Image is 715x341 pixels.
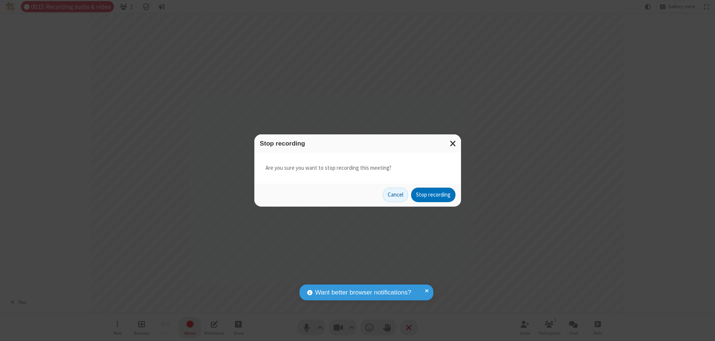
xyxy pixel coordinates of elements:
div: Are you sure you want to stop recording this meeting? [254,153,461,184]
button: Cancel [383,188,408,203]
span: Want better browser notifications? [315,288,411,297]
h3: Stop recording [260,140,455,147]
button: Stop recording [411,188,455,203]
button: Close modal [445,134,461,153]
